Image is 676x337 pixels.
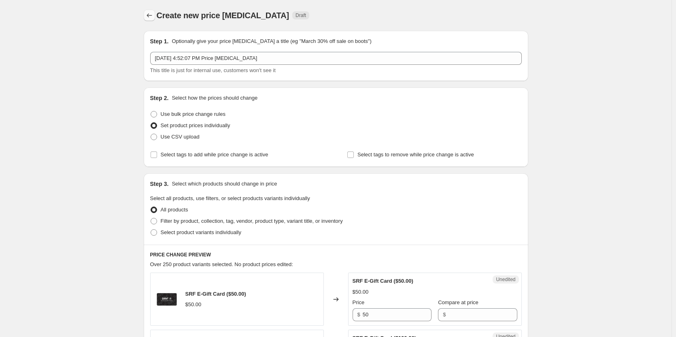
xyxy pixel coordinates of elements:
[353,288,369,296] div: $50.00
[161,218,343,224] span: Filter by product, collection, tag, vendor, product type, variant title, or inventory
[185,301,202,309] div: $50.00
[150,94,169,102] h2: Step 2.
[172,180,277,188] p: Select which products should change in price
[155,287,179,311] img: srf-gift-card-padding_80x.jpg
[144,10,155,21] button: Price change jobs
[150,52,522,65] input: 30% off holiday sale
[150,261,293,267] span: Over 250 product variants selected. No product prices edited:
[161,207,188,213] span: All products
[150,37,169,45] h2: Step 1.
[161,134,200,140] span: Use CSV upload
[295,12,306,19] span: Draft
[161,151,268,158] span: Select tags to add while price change is active
[172,37,371,45] p: Optionally give your price [MEDICAL_DATA] a title (eg "March 30% off sale on boots")
[157,11,289,20] span: Create new price [MEDICAL_DATA]
[161,122,230,128] span: Set product prices individually
[353,299,365,305] span: Price
[150,67,276,73] span: This title is just for internal use, customers won't see it
[357,311,360,318] span: $
[161,111,225,117] span: Use bulk price change rules
[172,94,257,102] p: Select how the prices should change
[438,299,478,305] span: Compare at price
[357,151,474,158] span: Select tags to remove while price change is active
[443,311,446,318] span: $
[150,195,310,201] span: Select all products, use filters, or select products variants individually
[150,252,522,258] h6: PRICE CHANGE PREVIEW
[496,276,515,283] span: Unedited
[185,291,246,297] span: SRF E-Gift Card ($50.00)
[353,278,413,284] span: SRF E-Gift Card ($50.00)
[161,229,241,235] span: Select product variants individually
[150,180,169,188] h2: Step 3.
